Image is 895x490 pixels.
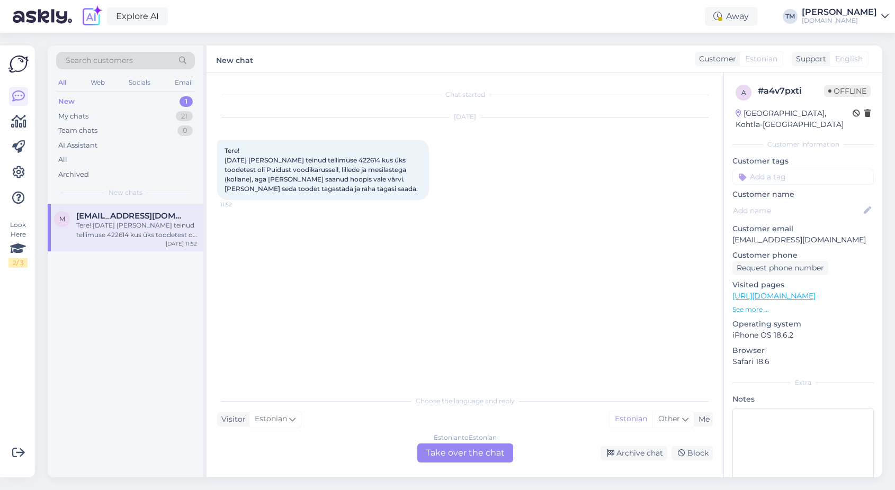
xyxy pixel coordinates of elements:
a: Explore AI [107,7,168,25]
span: Tere! [DATE] [PERSON_NAME] teinud tellimuse 422614 kus üks toodetest oli Puidust voodikarussell, ... [225,147,418,193]
input: Add a tag [732,169,874,185]
div: [PERSON_NAME] [802,8,877,16]
div: Choose the language and reply [217,396,713,406]
p: Notes [732,394,874,405]
p: Customer tags [732,156,874,167]
div: [DATE] [217,112,713,122]
a: [URL][DOMAIN_NAME] [732,291,816,301]
p: Visited pages [732,279,874,291]
div: 0 [177,125,193,136]
p: [EMAIL_ADDRESS][DOMAIN_NAME] [732,234,874,246]
span: 11:52 [220,201,260,208]
div: [DATE] 11:52 [166,240,197,248]
div: TM [783,9,798,24]
div: Estonian [610,411,652,427]
div: Take over the chat [417,443,513,462]
div: Away [705,7,757,26]
div: Customer [695,53,736,65]
div: All [56,76,68,89]
p: iPhone OS 18.6.2 [732,330,874,341]
span: New chats [109,188,142,197]
p: Operating system [732,319,874,330]
div: Request phone number [732,261,828,275]
div: AI Assistant [58,140,97,151]
div: Me [694,414,710,425]
div: Block [672,446,713,460]
span: Search customers [66,55,133,66]
span: English [835,53,863,65]
p: Customer name [732,189,874,200]
div: Extra [732,378,874,387]
p: Customer email [732,223,874,234]
div: Socials [127,76,153,89]
div: Visitor [217,414,246,425]
div: Team chats [58,125,97,136]
div: Web [88,76,107,89]
p: See more ... [732,305,874,314]
p: Browser [732,345,874,356]
div: Customer information [732,140,874,149]
div: Archive chat [601,446,667,460]
div: [GEOGRAPHIC_DATA], Kohtla-[GEOGRAPHIC_DATA] [736,108,853,130]
span: Estonian [745,53,777,65]
label: New chat [216,52,253,66]
div: # a4v7pxti [758,85,824,97]
div: Chat started [217,90,713,99]
div: Look Here [8,220,28,268]
p: Safari 18.6 [732,356,874,367]
div: Archived [58,169,89,180]
img: explore-ai [80,5,103,28]
img: Askly Logo [8,54,29,74]
div: All [58,155,67,165]
p: Customer phone [732,250,874,261]
div: 1 [180,96,193,107]
div: [DOMAIN_NAME] [802,16,877,25]
span: Offline [824,85,871,97]
span: margaritakozinjatko11@gmail.com [76,211,186,221]
div: 21 [176,111,193,122]
div: Estonian to Estonian [434,433,497,442]
span: Estonian [255,413,287,425]
input: Add name [733,205,862,216]
span: a [741,88,746,96]
div: Email [173,76,195,89]
div: Tere! [DATE] [PERSON_NAME] teinud tellimuse 422614 kus üks toodetest oli Puidust voodikarussell, ... [76,221,197,240]
div: New [58,96,75,107]
a: [PERSON_NAME][DOMAIN_NAME] [802,8,889,25]
div: My chats [58,111,88,122]
div: 2 / 3 [8,258,28,268]
div: Support [792,53,826,65]
span: Other [658,414,680,423]
span: m [59,215,65,223]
